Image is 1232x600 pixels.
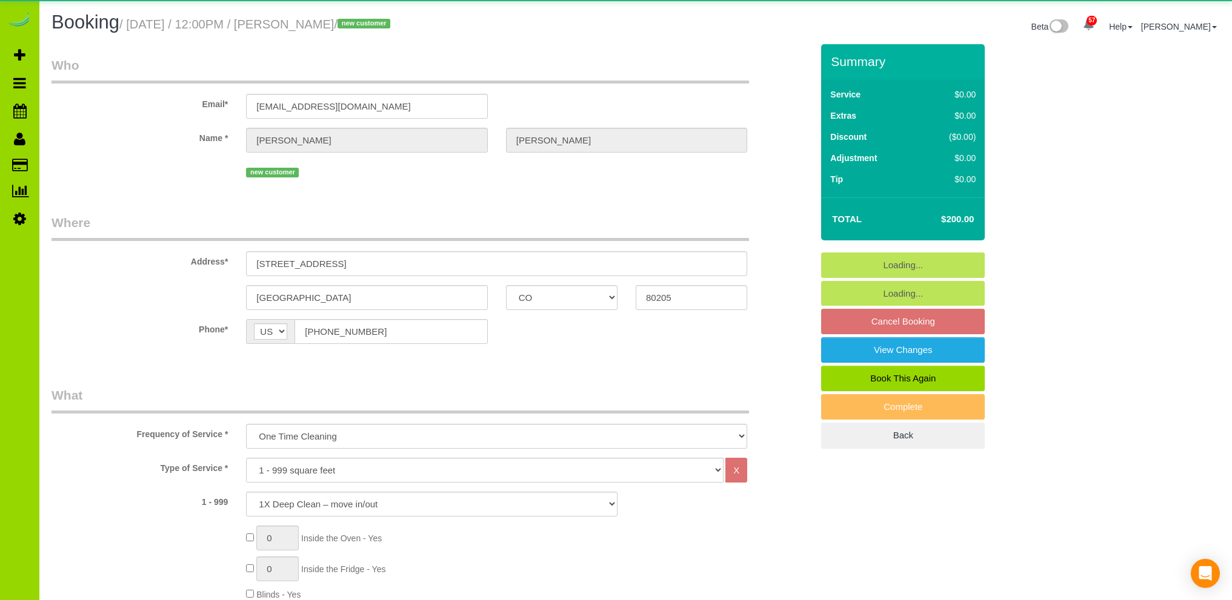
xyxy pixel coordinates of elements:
a: Help [1109,22,1133,31]
div: $0.00 [924,88,976,101]
label: Service [830,88,861,101]
a: View Changes [821,337,985,363]
input: Email* [246,94,487,119]
label: Adjustment [830,152,877,164]
a: Back [821,423,985,448]
div: $0.00 [924,110,976,122]
label: Type of Service * [42,458,237,474]
label: Frequency of Service * [42,424,237,440]
span: / [334,18,394,31]
div: Open Intercom Messenger [1191,559,1220,588]
div: $0.00 [924,152,976,164]
span: Booking [52,12,119,33]
small: / [DATE] / 12:00PM / [PERSON_NAME] [119,18,394,31]
div: $0.00 [924,173,976,185]
legend: Where [52,214,749,241]
legend: What [52,386,749,414]
input: City* [246,285,487,310]
a: [PERSON_NAME] [1141,22,1217,31]
input: First Name* [246,128,487,153]
span: 57 [1087,16,1097,25]
legend: Who [52,56,749,84]
a: 57 [1077,12,1100,39]
label: Email* [42,94,237,110]
label: Extras [830,110,856,122]
label: Address* [42,251,237,268]
a: Beta [1031,22,1069,31]
label: Phone* [42,319,237,335]
h3: Summary [831,54,979,68]
img: Automaid Logo [7,12,32,29]
h4: $200.00 [905,214,974,225]
span: Inside the Fridge - Yes [301,564,385,574]
div: ($0.00) [924,131,976,143]
img: New interface [1048,19,1068,35]
span: new customer [338,19,390,28]
span: new customer [246,168,299,177]
label: Tip [830,173,843,185]
input: Zip Code* [636,285,747,310]
strong: Total [832,214,862,224]
input: Last Name* [506,128,747,153]
label: Name * [42,128,237,144]
label: 1 - 999 [42,492,237,508]
span: Inside the Oven - Yes [301,533,382,543]
a: Book This Again [821,366,985,391]
input: Phone* [295,319,487,344]
label: Discount [830,131,867,143]
span: Blinds - Yes [256,590,301,599]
